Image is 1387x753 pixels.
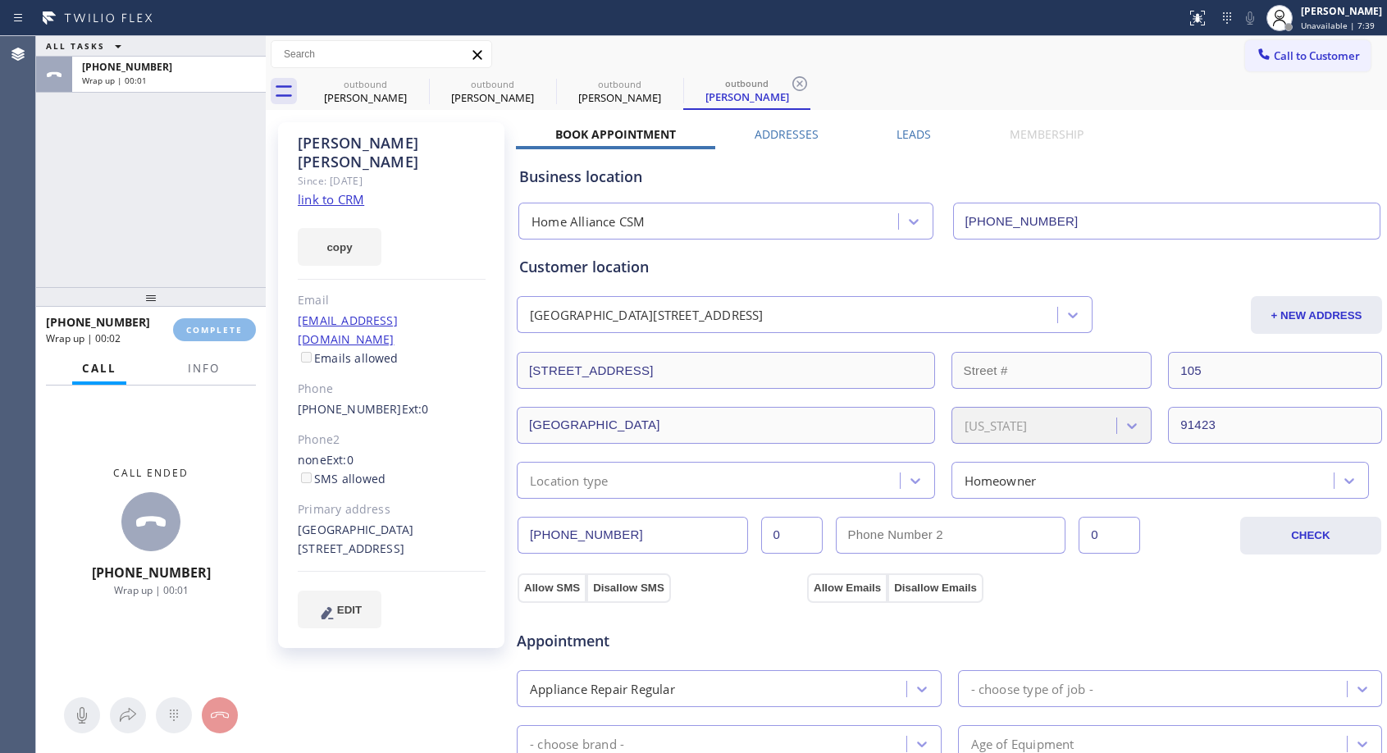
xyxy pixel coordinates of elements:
div: outbound [685,77,809,89]
span: Call [82,361,116,376]
span: Info [188,361,220,376]
button: copy [298,228,381,266]
label: Book Appointment [555,126,676,142]
input: Search [271,41,491,67]
input: Address [517,352,935,389]
div: outbound [558,78,682,90]
button: Disallow SMS [586,573,671,603]
label: Addresses [755,126,819,142]
div: [PERSON_NAME] [1301,4,1382,18]
label: SMS allowed [298,471,386,486]
button: Allow Emails [807,573,887,603]
input: Ext. [761,517,823,554]
div: Robert Dietz [303,73,427,110]
div: Since: [DATE] [298,171,486,190]
button: Hang up [202,697,238,733]
input: Phone Number [518,517,748,554]
button: Call to Customer [1245,40,1371,71]
button: ALL TASKS [36,36,138,56]
div: Robert Dietz [685,73,809,108]
span: Wrap up | 00:01 [114,583,189,597]
div: Home Alliance CSM [532,212,645,231]
a: [EMAIL_ADDRESS][DOMAIN_NAME] [298,313,398,347]
input: SMS allowed [301,472,312,483]
button: CHECK [1240,517,1381,554]
div: [PERSON_NAME] [PERSON_NAME] [298,134,486,171]
div: outbound [431,78,554,90]
div: [PERSON_NAME] [303,90,427,105]
button: Call [72,353,126,385]
input: Phone Number [953,203,1381,240]
span: Ext: 0 [402,401,429,417]
div: Primary address [298,500,486,519]
span: Ext: 0 [326,452,354,468]
span: Appointment [517,630,803,652]
a: link to CRM [298,191,364,208]
div: [PERSON_NAME] [558,90,682,105]
span: [PHONE_NUMBER] [92,564,211,582]
div: Robert Dietz [558,73,682,110]
button: Disallow Emails [887,573,983,603]
span: Wrap up | 00:02 [46,331,121,345]
button: EDIT [298,591,381,628]
div: outbound [303,78,427,90]
label: Membership [1010,126,1084,142]
div: - choose brand - [530,734,624,753]
label: Emails allowed [298,350,399,366]
span: ALL TASKS [46,40,105,52]
a: [PHONE_NUMBER] [298,401,402,417]
div: [GEOGRAPHIC_DATA][STREET_ADDRESS] [298,521,486,559]
input: ZIP [1168,407,1382,444]
div: Business location [519,166,1380,188]
div: Phone2 [298,431,486,450]
input: Apt. # [1168,352,1382,389]
div: - choose type of job - [971,679,1093,698]
button: Open directory [110,697,146,733]
div: Email [298,291,486,310]
button: + NEW ADDRESS [1251,296,1382,334]
span: Wrap up | 00:01 [82,75,147,86]
button: Allow SMS [518,573,586,603]
input: City [517,407,935,444]
span: Call ended [113,466,189,480]
button: COMPLETE [173,318,256,341]
input: Phone Number 2 [836,517,1066,554]
span: Unavailable | 7:39 [1301,20,1375,31]
input: Ext. 2 [1079,517,1140,554]
span: [PHONE_NUMBER] [46,314,150,330]
span: COMPLETE [186,324,243,335]
div: Homeowner [965,471,1037,490]
input: Emails allowed [301,352,312,363]
button: Info [178,353,230,385]
button: Mute [1239,7,1262,30]
div: [GEOGRAPHIC_DATA][STREET_ADDRESS] [530,306,764,325]
div: Age of Equipment [971,734,1074,753]
div: Location type [530,471,609,490]
div: [PERSON_NAME] [685,89,809,104]
label: Leads [897,126,931,142]
span: Call to Customer [1274,48,1360,63]
div: Customer location [519,256,1380,278]
button: Mute [64,697,100,733]
div: [PERSON_NAME] [431,90,554,105]
div: Appliance Repair Regular [530,679,675,698]
div: Robert Dietz [431,73,554,110]
div: none [298,451,486,489]
span: [PHONE_NUMBER] [82,60,172,74]
input: Street # [951,352,1152,389]
button: Open dialpad [156,697,192,733]
div: Phone [298,380,486,399]
span: EDIT [337,604,362,616]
